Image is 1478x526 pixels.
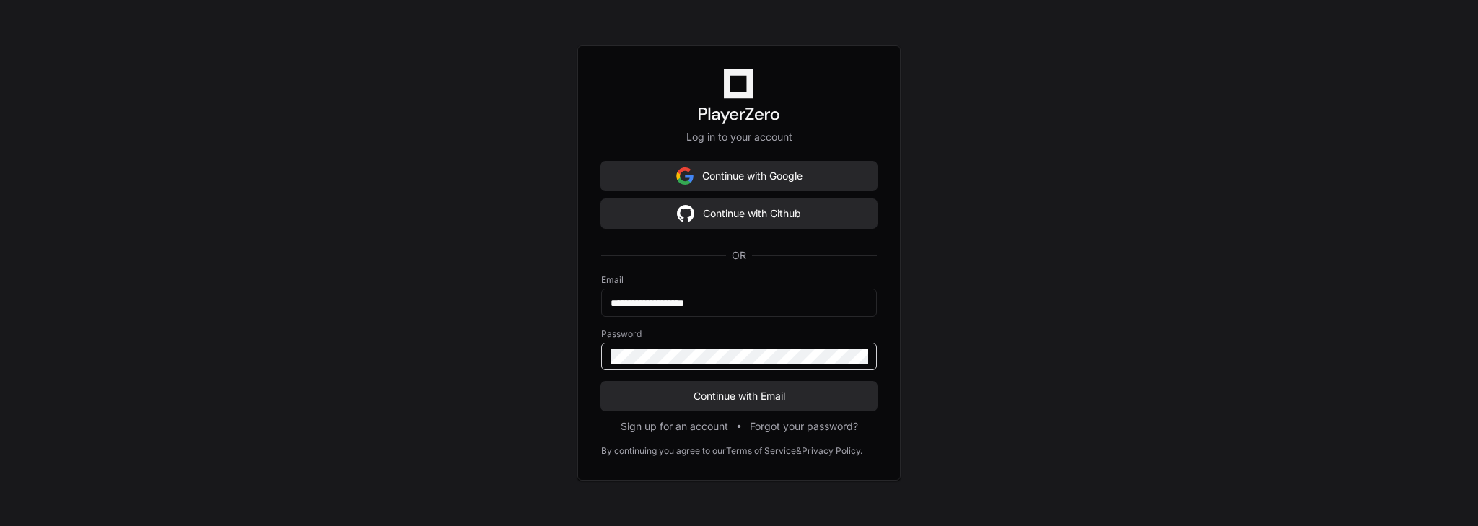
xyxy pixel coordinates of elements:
a: Terms of Service [726,445,796,457]
div: & [796,445,802,457]
label: Email [601,274,877,286]
span: OR [726,248,752,263]
div: By continuing you agree to our [601,445,726,457]
span: Continue with Email [601,389,877,403]
img: Sign in with google [677,199,694,228]
button: Continue with Email [601,382,877,411]
button: Sign up for an account [621,419,728,434]
button: Forgot your password? [750,419,858,434]
label: Password [601,328,877,340]
button: Continue with Github [601,199,877,228]
button: Continue with Google [601,162,877,190]
p: Log in to your account [601,130,877,144]
a: Privacy Policy. [802,445,862,457]
img: Sign in with google [676,162,694,190]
